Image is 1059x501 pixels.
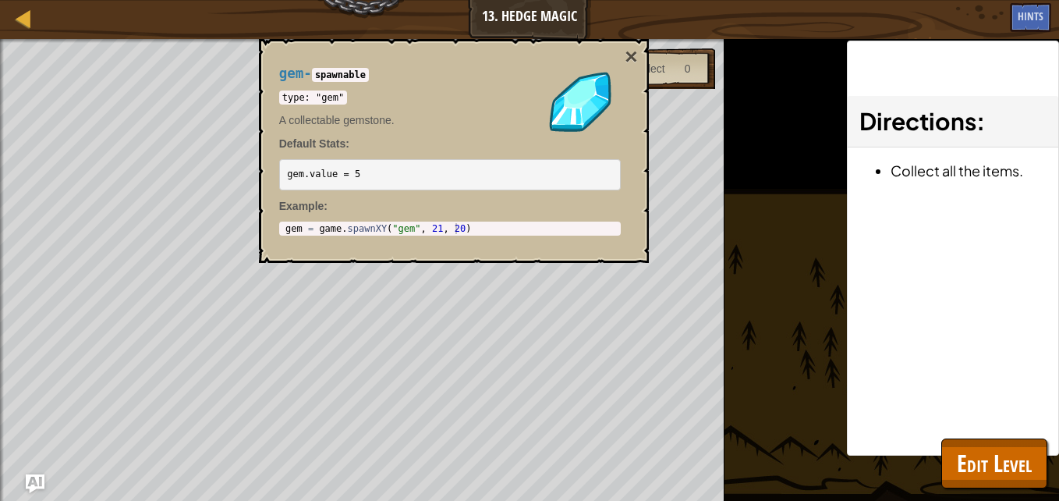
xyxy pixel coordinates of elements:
span: Hints [1018,9,1043,23]
code: type: "gem" [279,91,347,105]
code: gem.value = 5 [287,169,360,179]
span: Example [279,200,324,212]
span: gem [279,66,304,81]
div: 0 [685,61,691,76]
strong: Default Stats: [279,137,349,150]
button: Ask AI [26,474,44,493]
span: Directions [859,106,976,136]
li: Collect all the items. [891,159,1047,182]
code: spawnable [312,68,369,82]
p: A collectable gemstone. [279,112,621,128]
h3: : [859,104,1047,139]
span: Edit Level [957,447,1032,479]
button: × [625,46,637,68]
button: Edit Level [941,439,1047,489]
img: Gem [543,66,621,144]
strong: : [279,200,328,212]
h4: - [279,66,621,81]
